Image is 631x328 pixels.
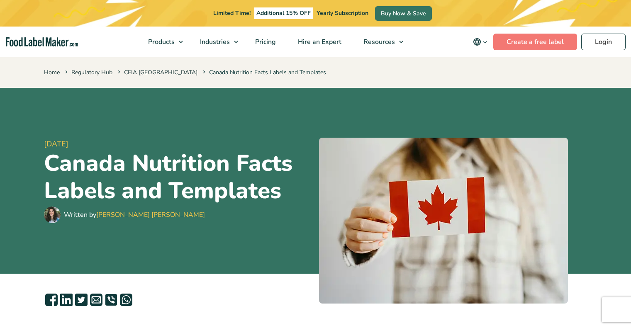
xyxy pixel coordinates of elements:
a: Regulatory Hub [71,68,112,76]
a: Buy Now & Save [375,6,432,21]
a: Hire an Expert [287,27,351,57]
a: Login [581,34,626,50]
a: CFIA [GEOGRAPHIC_DATA] [124,68,197,76]
span: Resources [361,37,396,46]
span: Yearly Subscription [317,9,368,17]
span: Products [146,37,175,46]
a: [PERSON_NAME] [PERSON_NAME] [96,210,205,219]
a: Create a free label [493,34,577,50]
span: Pricing [253,37,277,46]
a: Products [137,27,187,57]
span: Industries [197,37,231,46]
span: Canada Nutrition Facts Labels and Templates [201,68,326,76]
span: Limited Time! [213,9,251,17]
a: Resources [353,27,407,57]
span: Hire an Expert [295,37,342,46]
span: [DATE] [44,138,312,150]
h1: Canada Nutrition Facts Labels and Templates [44,150,312,204]
a: Industries [189,27,242,57]
a: Pricing [244,27,285,57]
div: Written by [64,210,205,220]
a: Home [44,68,60,76]
img: Maria Abi Hanna - Food Label Maker [44,207,61,223]
span: Additional 15% OFF [254,7,313,19]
